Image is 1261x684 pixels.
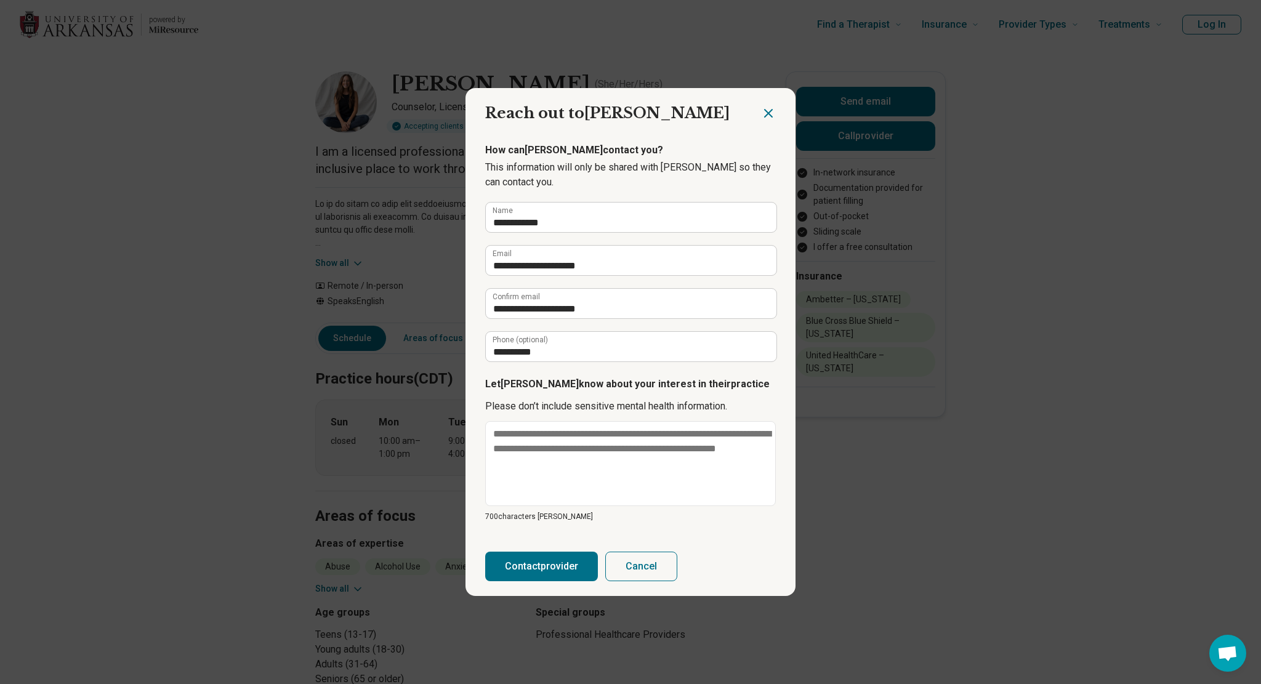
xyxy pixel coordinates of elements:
span: Reach out to [PERSON_NAME] [485,104,730,122]
label: Name [493,207,513,214]
button: Cancel [605,552,677,581]
p: Please don’t include sensitive mental health information. [485,399,776,414]
p: 700 characters [PERSON_NAME] [485,511,776,522]
label: Phone (optional) [493,336,548,344]
button: Close dialog [761,106,776,121]
label: Email [493,250,512,257]
label: Confirm email [493,293,540,300]
button: Contactprovider [485,552,598,581]
p: How can [PERSON_NAME] contact you? [485,143,776,158]
p: Let [PERSON_NAME] know about your interest in their practice [485,377,776,392]
p: This information will only be shared with [PERSON_NAME] so they can contact you. [485,160,776,190]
